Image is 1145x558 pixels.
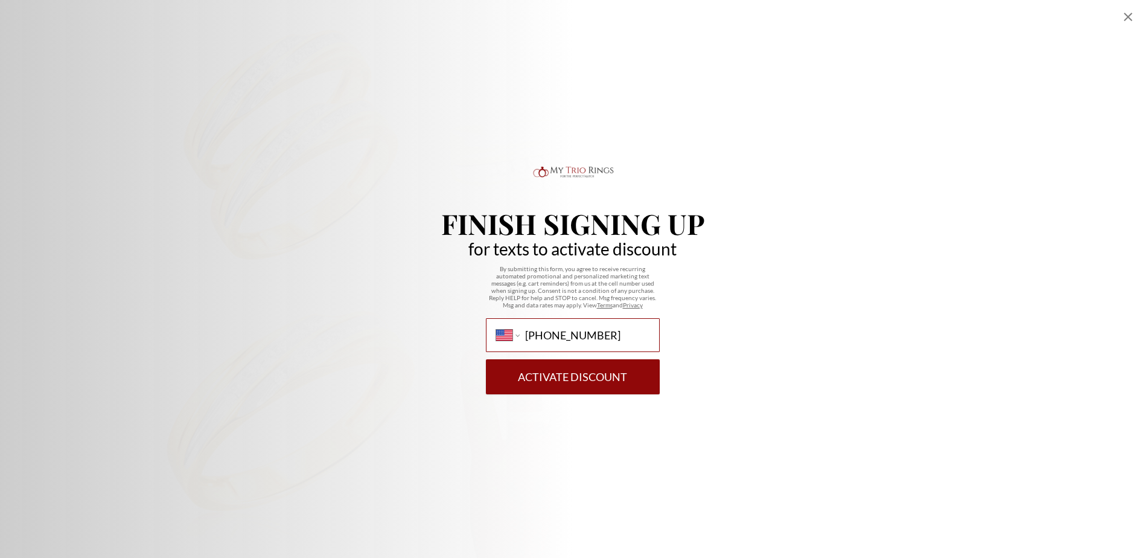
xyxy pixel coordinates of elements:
input: Phone number country [525,329,649,342]
button: Activate Discount [486,359,660,394]
a: Privacy [623,301,643,309]
p: for texts to activate discount [468,242,677,255]
p: By submitting this form, you agree to receive recurring automated promotional and personalized ma... [486,265,660,309]
a: Terms [597,301,613,309]
div: Close popup [1121,10,1135,24]
img: Logo [531,164,615,181]
p: Finish Signing Up [441,210,704,237]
